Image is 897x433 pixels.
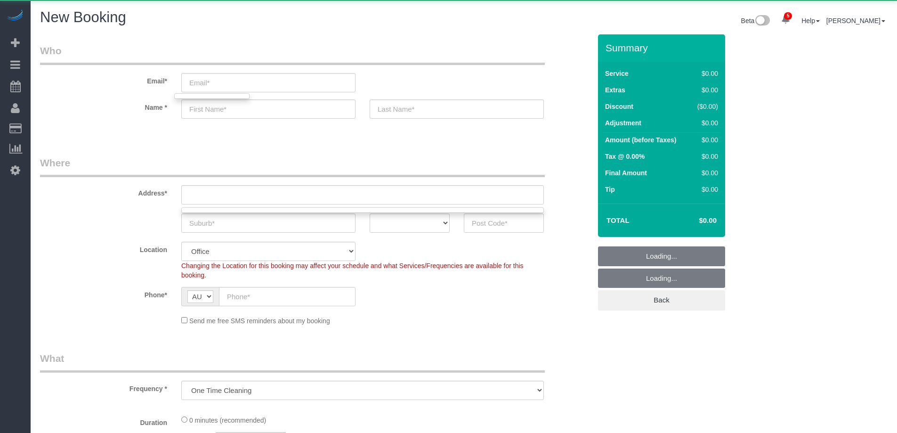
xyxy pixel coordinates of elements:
img: Automaid Logo [6,9,24,23]
span: Changing the Location for this booking may affect your schedule and what Services/Frequencies are... [181,262,524,279]
a: Help [801,17,820,25]
a: Back [598,290,725,310]
span: 5 [784,12,792,20]
label: Extras [605,85,625,95]
h4: $0.00 [671,217,717,225]
div: ($0.00) [693,102,718,111]
div: $0.00 [693,85,718,95]
input: Post Code* [464,213,544,233]
strong: Total [606,216,630,224]
span: 0 minutes (recommended) [189,417,266,424]
legend: What [40,351,545,373]
input: Suburb* [181,213,356,233]
input: Phone* [219,287,356,306]
div: $0.00 [693,168,718,178]
h3: Summary [606,42,720,53]
label: Duration [33,415,174,427]
div: $0.00 [693,185,718,194]
label: Amount (before Taxes) [605,135,676,145]
span: Send me free SMS reminders about my booking [189,317,330,325]
a: [PERSON_NAME] [826,17,885,25]
label: Location [33,242,174,254]
a: Beta [741,17,770,25]
label: Email* [33,73,174,86]
label: Service [605,69,629,78]
label: Name * [33,99,174,112]
label: Discount [605,102,633,111]
label: Tip [605,185,615,194]
div: $0.00 [693,69,718,78]
img: New interface [754,15,770,27]
div: $0.00 [693,152,718,161]
label: Tax @ 0.00% [605,152,645,161]
label: Adjustment [605,118,641,128]
legend: Where [40,156,545,177]
input: Email* [181,73,356,92]
label: Frequency * [33,381,174,393]
span: New Booking [40,9,126,25]
input: First Name* [181,99,356,119]
label: Final Amount [605,168,647,178]
a: 5 [776,9,795,30]
div: $0.00 [693,118,718,128]
input: Last Name* [370,99,544,119]
label: Address* [33,185,174,198]
legend: Who [40,44,545,65]
div: $0.00 [693,135,718,145]
label: Phone* [33,287,174,300]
